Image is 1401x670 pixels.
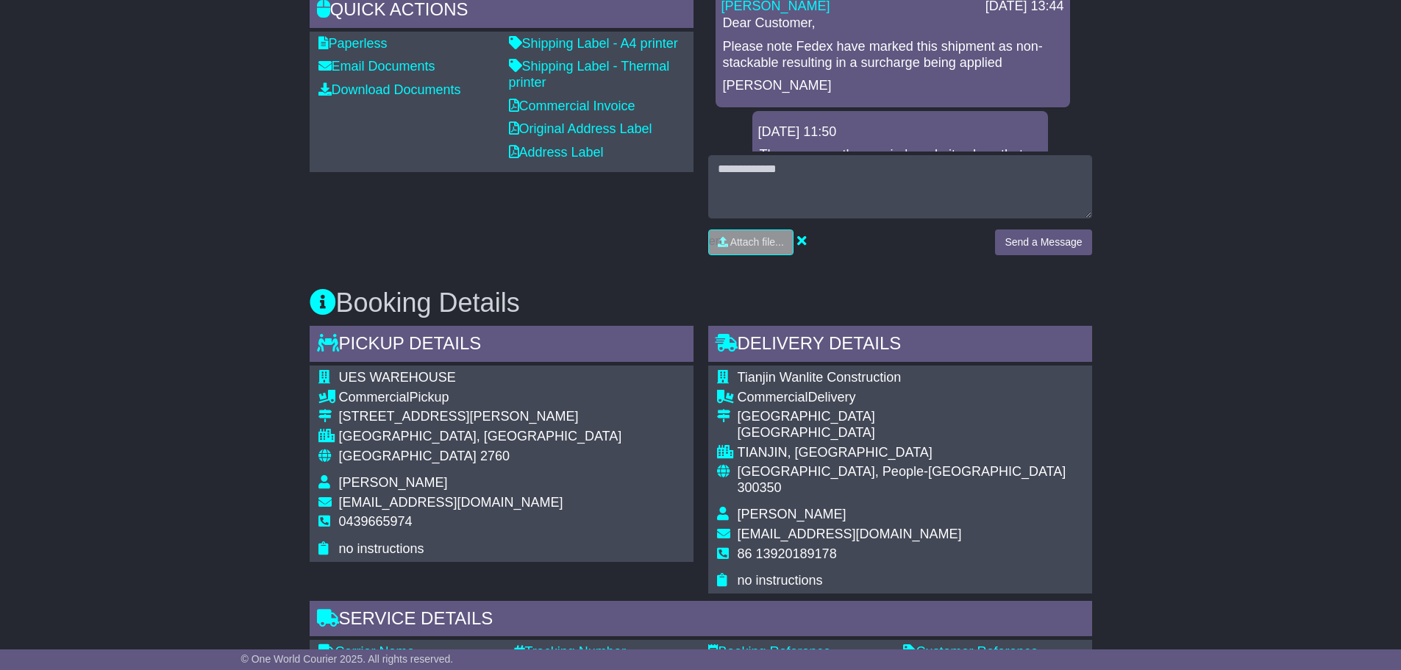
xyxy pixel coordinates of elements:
span: Tianjin Wanlite Construction [738,370,902,385]
div: Tracking Number [513,644,694,660]
a: Shipping Label - A4 printer [509,36,678,51]
div: Delivery Details [708,326,1092,366]
div: [DATE] 11:50 [758,124,1042,140]
div: Customer Reference [903,644,1083,660]
span: no instructions [738,573,823,588]
span: 2760 [480,449,510,463]
div: Pickup Details [310,326,694,366]
p: Please note Fedex have marked this shipment as non-stackable resulting in a surcharge being applied [723,39,1063,71]
div: [GEOGRAPHIC_DATA] [738,425,1083,441]
span: 86 13920189178 [738,546,837,561]
span: no instructions [339,541,424,556]
a: Email Documents [318,59,435,74]
div: TIANJIN, [GEOGRAPHIC_DATA] [738,445,1083,461]
span: [EMAIL_ADDRESS][DOMAIN_NAME] [339,495,563,510]
div: [GEOGRAPHIC_DATA] [738,409,1083,425]
span: [PERSON_NAME] [339,475,448,490]
span: Commercial [339,390,410,405]
span: © One World Courier 2025. All rights reserved. [241,653,454,665]
span: [GEOGRAPHIC_DATA] [339,449,477,463]
div: Booking Reference [708,644,888,660]
div: Service Details [310,601,1092,641]
div: Delivery [738,390,1083,406]
span: Commercial [738,390,808,405]
a: Commercial Invoice [509,99,635,113]
span: [PERSON_NAME] [738,507,846,521]
button: Send a Message [995,229,1091,255]
div: Carrier Name [318,644,499,660]
span: [GEOGRAPHIC_DATA], People-[GEOGRAPHIC_DATA] [738,464,1066,479]
a: Original Address Label [509,121,652,136]
a: Shipping Label - Thermal printer [509,59,670,90]
div: [STREET_ADDRESS][PERSON_NAME] [339,409,622,425]
p: The scans on the courier's website show that the package is available for clearance in [GEOGRAPHI... [760,147,1041,210]
a: Address Label [509,145,604,160]
h3: Booking Details [310,288,1092,318]
span: 300350 [738,480,782,495]
span: UES WAREHOUSE [339,370,456,385]
div: Pickup [339,390,622,406]
span: 0439665974 [339,514,413,529]
a: Download Documents [318,82,461,97]
div: [GEOGRAPHIC_DATA], [GEOGRAPHIC_DATA] [339,429,622,445]
p: Dear Customer, [723,15,1063,32]
a: Paperless [318,36,388,51]
span: [EMAIL_ADDRESS][DOMAIN_NAME] [738,527,962,541]
p: [PERSON_NAME] [723,78,1063,94]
